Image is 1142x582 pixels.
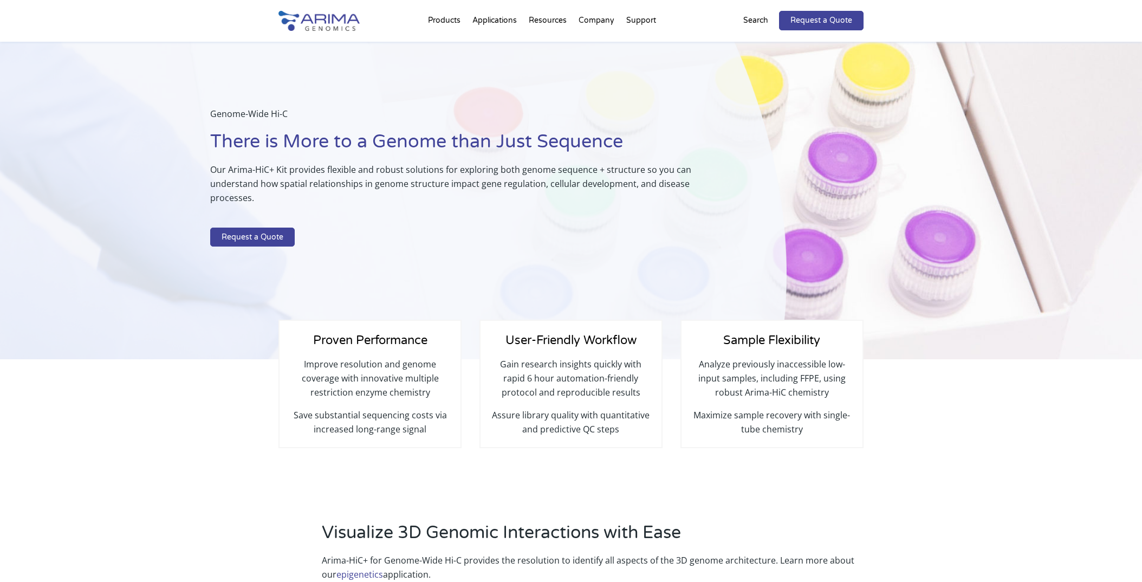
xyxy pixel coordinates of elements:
p: Analyze previously inaccessible low-input samples, including FFPE, using robust Arima-HiC chemistry [692,357,852,408]
span: Proven Performance [313,333,427,347]
a: Request a Quote [210,228,295,247]
p: Arima-HiC+ for Genome-Wide Hi-C provides the resolution to identify all aspects of the 3D genome ... [322,553,864,581]
p: Search [743,14,768,28]
h2: Visualize 3D Genomic Interactions with Ease [322,521,864,553]
h1: There is More to a Genome than Just Sequence [210,130,732,163]
p: Assure library quality with quantitative and predictive QC steps [491,408,651,436]
img: Arima-Genomics-logo [278,11,360,31]
p: Improve resolution and genome coverage with innovative multiple restriction enzyme chemistry [290,357,450,408]
a: Request a Quote [779,11,864,30]
p: Maximize sample recovery with single-tube chemistry [692,408,852,436]
a: epigenetics [336,568,383,580]
p: Our Arima-HiC+ Kit provides flexible and robust solutions for exploring both genome sequence + st... [210,163,732,214]
p: Gain research insights quickly with rapid 6 hour automation-friendly protocol and reproducible re... [491,357,651,408]
span: User-Friendly Workflow [505,333,637,347]
p: Genome-Wide Hi-C [210,107,732,130]
p: Save substantial sequencing costs via increased long-range signal [290,408,450,436]
span: Sample Flexibility [723,333,820,347]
